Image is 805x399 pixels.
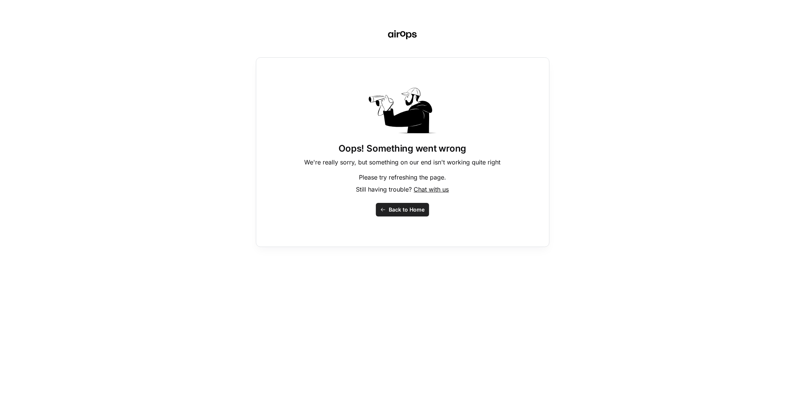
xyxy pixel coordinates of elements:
p: Still having trouble? [356,185,449,194]
p: Please try refreshing the page. [359,173,446,182]
span: Chat with us [414,186,449,193]
p: We're really sorry, but something on our end isn't working quite right [305,158,501,167]
span: Back to Home [389,206,425,213]
h1: Oops! Something went wrong [339,143,466,155]
button: Back to Home [376,203,429,216]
